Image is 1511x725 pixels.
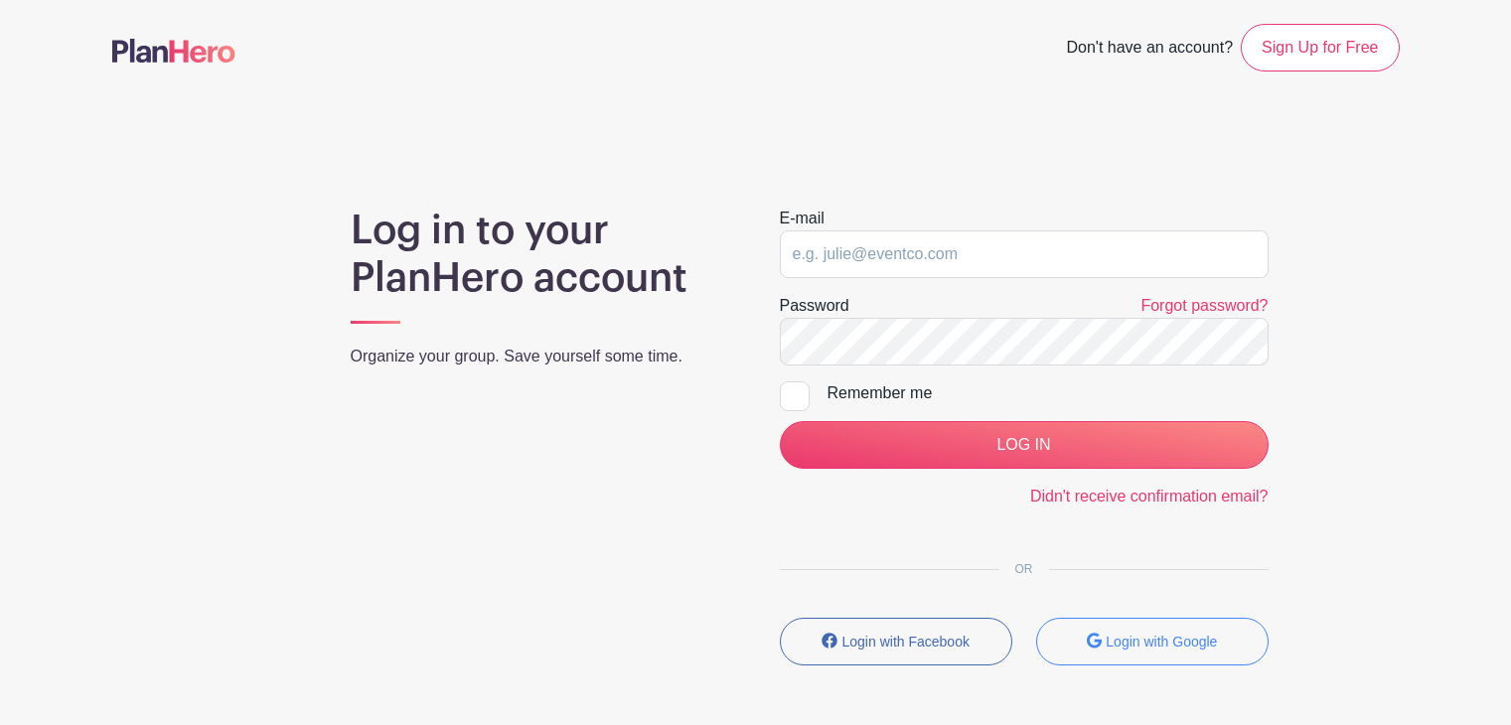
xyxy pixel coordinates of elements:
button: Login with Google [1036,618,1269,665]
button: Login with Facebook [780,618,1012,665]
span: OR [999,562,1049,576]
a: Sign Up for Free [1241,24,1399,72]
small: Login with Facebook [842,634,970,650]
a: Forgot password? [1140,297,1268,314]
small: Login with Google [1106,634,1217,650]
label: E-mail [780,207,825,230]
label: Password [780,294,849,318]
a: Didn't receive confirmation email? [1030,488,1269,505]
div: Remember me [828,381,1269,405]
p: Organize your group. Save yourself some time. [351,345,732,368]
input: LOG IN [780,421,1269,469]
h1: Log in to your PlanHero account [351,207,732,302]
span: Don't have an account? [1066,28,1233,72]
img: logo-507f7623f17ff9eddc593b1ce0a138ce2505c220e1c5a4e2b4648c50719b7d32.svg [112,39,235,63]
input: e.g. julie@eventco.com [780,230,1269,278]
